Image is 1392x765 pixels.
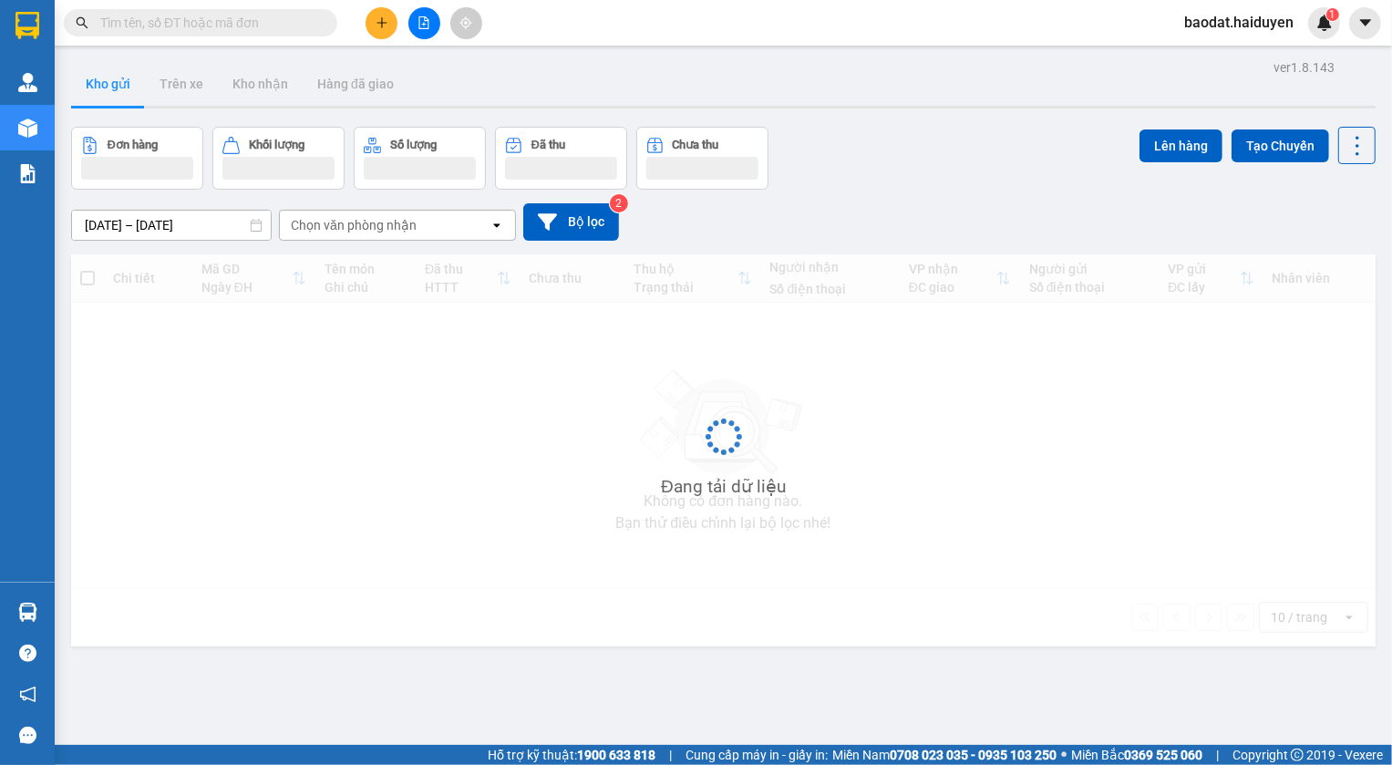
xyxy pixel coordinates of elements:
div: Chưa thu [673,139,719,151]
span: Hỗ trợ kỹ thuật: [488,745,655,765]
img: warehouse-icon [18,603,37,622]
div: ver 1.8.143 [1273,57,1335,78]
span: search [76,16,88,29]
div: Đang tải dữ liệu [661,473,786,501]
input: Tìm tên, số ĐT hoặc mã đơn [100,13,315,33]
span: aim [459,16,472,29]
button: Lên hàng [1139,129,1222,162]
span: Cung cấp máy in - giấy in: [686,745,828,765]
button: Số lượng [354,127,486,190]
button: Đơn hàng [71,127,203,190]
strong: 1900 633 818 [577,748,655,762]
strong: 0708 023 035 - 0935 103 250 [890,748,1057,762]
span: Miền Bắc [1071,745,1202,765]
span: | [669,745,672,765]
span: 1 [1329,8,1335,21]
svg: open [490,218,504,233]
span: ⚪️ [1061,751,1067,759]
sup: 2 [610,194,628,212]
sup: 1 [1326,8,1339,21]
span: baodat.haiduyen [1170,11,1308,34]
span: caret-down [1357,15,1374,31]
span: copyright [1291,749,1304,761]
span: | [1216,745,1219,765]
button: Chưa thu [636,127,768,190]
div: Đã thu [531,139,565,151]
button: Kho nhận [218,62,303,106]
button: Trên xe [145,62,218,106]
span: message [19,727,36,744]
div: Chọn văn phòng nhận [291,216,417,234]
button: Đã thu [495,127,627,190]
span: notification [19,686,36,703]
img: solution-icon [18,164,37,183]
button: caret-down [1349,7,1381,39]
span: Miền Nam [832,745,1057,765]
span: plus [376,16,388,29]
div: Khối lượng [249,139,304,151]
button: plus [366,7,397,39]
span: question-circle [19,645,36,662]
button: aim [450,7,482,39]
img: warehouse-icon [18,73,37,92]
button: file-add [408,7,440,39]
img: warehouse-icon [18,119,37,138]
div: Số lượng [390,139,437,151]
button: Khối lượng [212,127,345,190]
img: logo-vxr [15,12,39,39]
span: file-add [418,16,430,29]
strong: 0369 525 060 [1124,748,1202,762]
input: Select a date range. [72,211,271,240]
div: Đơn hàng [108,139,158,151]
button: Hàng đã giao [303,62,408,106]
button: Bộ lọc [523,203,619,241]
button: Kho gửi [71,62,145,106]
button: Tạo Chuyến [1232,129,1329,162]
img: icon-new-feature [1316,15,1333,31]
